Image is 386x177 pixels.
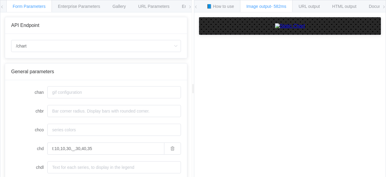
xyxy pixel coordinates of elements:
input: Bar corner radius. Display bars with rounded corner. [47,105,181,117]
a: Static Chart [205,23,375,29]
span: API Endpoint [11,23,39,28]
span: General parameters [11,69,54,74]
span: Gallery [112,4,126,9]
label: chd [11,143,47,155]
span: Enterprise Parameters [58,4,100,9]
img: Static Chart [275,23,305,29]
label: chdl [11,161,47,173]
label: chbr [11,105,47,117]
span: URL Parameters [138,4,169,9]
input: series colors [47,124,181,136]
span: 📘 How to use [207,4,234,9]
span: URL output [299,4,320,9]
label: chco [11,124,47,136]
input: Text for each series, to display in the legend [47,161,181,173]
input: chart data [47,143,164,155]
input: gif configuration [47,86,181,98]
span: HTML output [332,4,356,9]
span: Form Parameters [13,4,46,9]
span: Environments [182,4,208,9]
span: - 582ms [271,4,286,9]
span: Image output [246,4,286,9]
label: chan [11,86,47,98]
input: Select [11,40,181,52]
